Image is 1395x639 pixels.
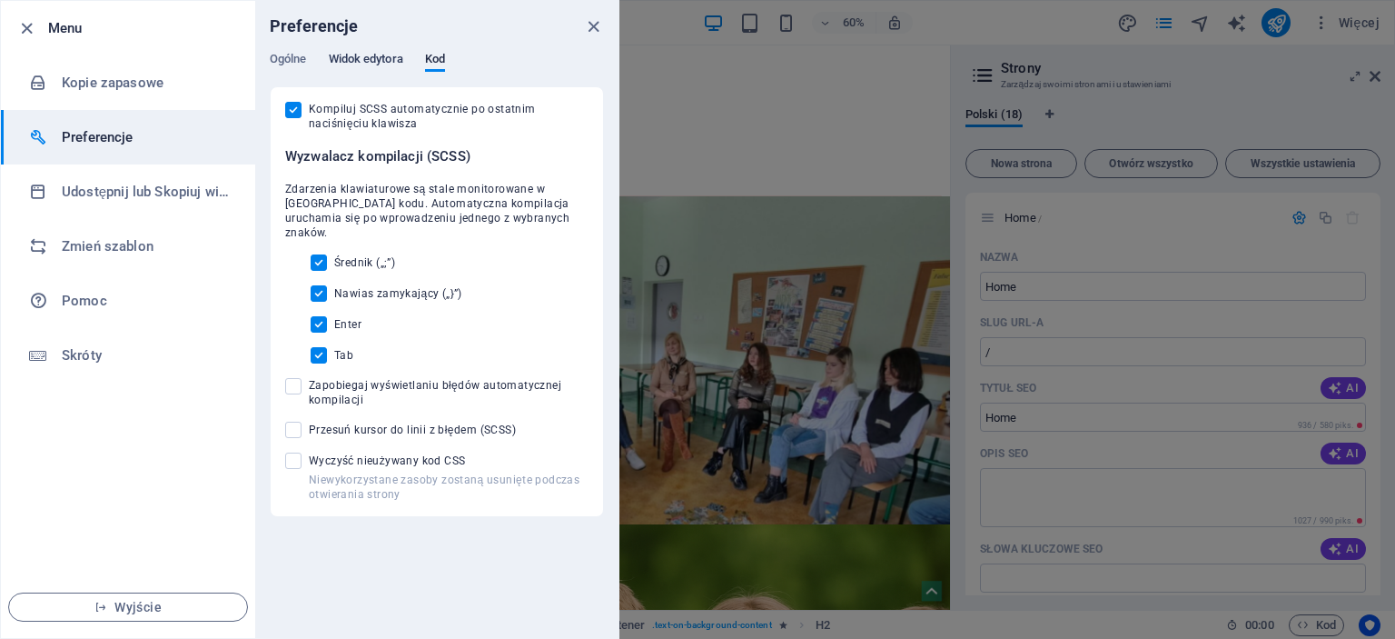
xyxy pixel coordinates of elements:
button: 11 [70,95,81,106]
h6: Skróty [62,344,230,366]
span: Enter [334,317,361,332]
span: Średnik („;”) [334,255,395,270]
button: Wyjście [8,593,248,622]
button: 9 [70,52,81,63]
div: Preferencje [270,52,604,86]
span: Nawias zamykający („}”) [334,286,462,301]
button: 12 [70,117,81,128]
h6: Menu [48,17,241,39]
span: Tab [334,348,353,363]
span: Kod [425,48,445,74]
h6: Zmień szablon [62,235,230,257]
h6: Udostępnij lub Skopiuj witrynę [62,181,230,203]
h6: Pomoc [62,290,230,312]
span: Przesuń kursor do linii z błędem (SCSS) [309,423,516,437]
button: 8 [70,30,81,41]
h6: Kopie zapasowe [62,72,230,94]
button: 10 [70,74,81,85]
span: Wyczyść nieużywany kod CSS [309,454,589,468]
span: Widok edytora [329,48,403,74]
h6: Preferencje [62,126,230,148]
span: Zdarzenia klawiaturowe są stale monitorowane w [GEOGRAPHIC_DATA] kodu. Automatyczna kompilacja ur... [285,182,589,240]
span: Ogólne [270,48,307,74]
p: Niewykorzystane zasoby zostaną usunięte podczas otwierania strony [309,473,589,502]
span: Zapobiegaj wyświetlaniu błędów automatycznej kompilacji [309,378,589,407]
h6: Preferencje [270,15,359,37]
h6: Wyzwalacz kompilacji (SCSS) [285,145,589,167]
a: Pomoc [1,274,255,328]
span: Wyjście [24,600,232,614]
button: 13 [70,139,81,150]
span: Kompiluj SCSS automatycznie po ostatnim naciśnięciu klawisza [309,102,589,131]
button: close [582,15,604,37]
button: 7 [70,8,81,19]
